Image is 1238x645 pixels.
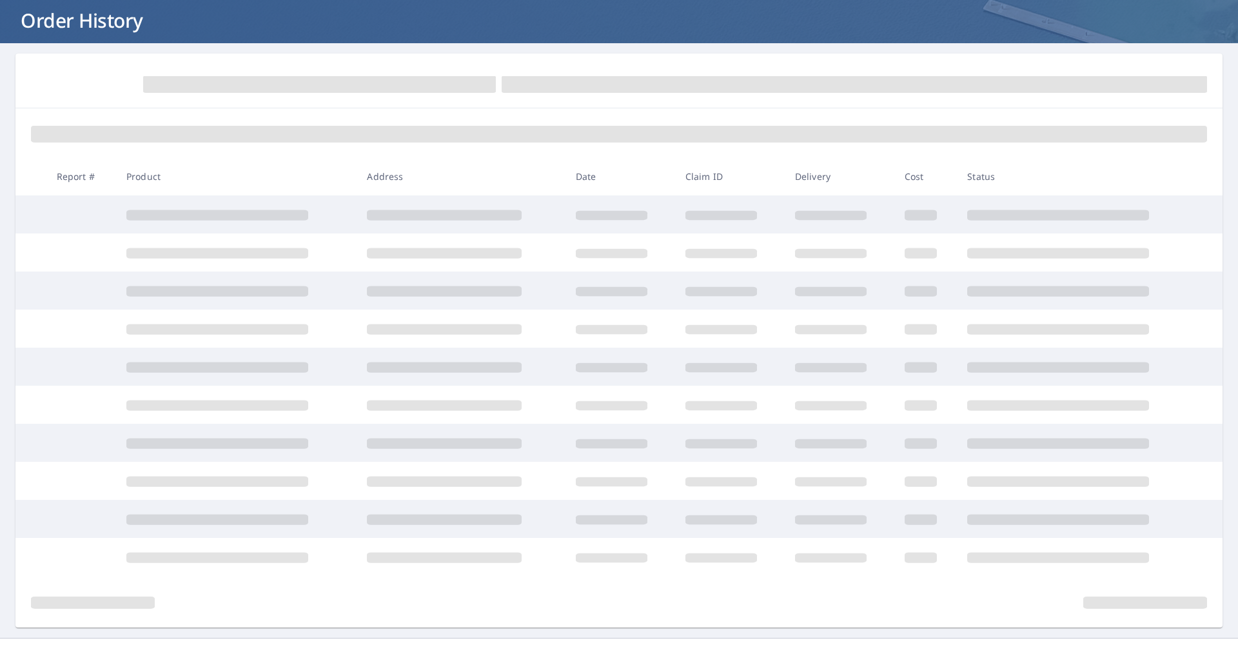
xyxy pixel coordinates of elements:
th: Address [357,157,565,195]
th: Delivery [785,157,894,195]
th: Date [565,157,675,195]
th: Status [957,157,1198,195]
th: Claim ID [675,157,785,195]
th: Report # [46,157,116,195]
h1: Order History [15,7,1223,34]
th: Cost [894,157,958,195]
th: Product [116,157,357,195]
